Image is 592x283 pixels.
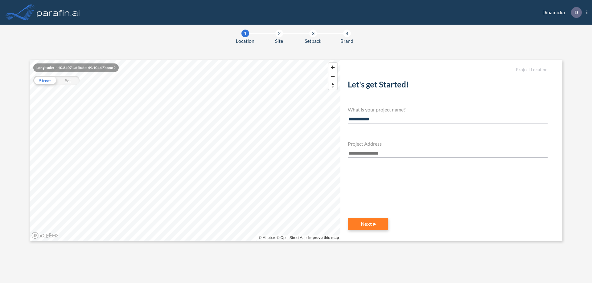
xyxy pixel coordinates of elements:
span: Setback [305,37,321,45]
div: 1 [241,30,249,37]
a: Mapbox homepage [31,232,59,239]
span: Brand [340,37,353,45]
button: Next [348,218,388,230]
canvas: Map [30,60,340,241]
div: Longitude: -110.8407 Latitude: 49.1044 Zoom: 2 [33,63,119,72]
span: Location [236,37,254,45]
div: Sat [56,76,80,85]
span: Site [275,37,283,45]
div: Dinamicka [533,7,587,18]
div: 4 [343,30,351,37]
div: 2 [275,30,283,37]
a: Mapbox [259,236,276,240]
button: Zoom out [328,72,337,81]
button: Zoom in [328,63,337,72]
h5: Project Location [348,67,548,72]
a: OpenStreetMap [277,236,306,240]
div: Street [33,76,56,85]
a: Improve this map [308,236,339,240]
h4: Project Address [348,141,548,147]
h2: Let's get Started! [348,80,548,92]
div: 3 [309,30,317,37]
h4: What is your project name? [348,107,548,112]
button: Reset bearing to north [328,81,337,90]
img: logo [35,6,81,18]
p: D [574,10,578,15]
